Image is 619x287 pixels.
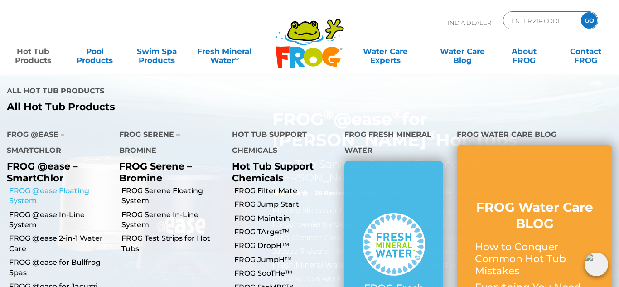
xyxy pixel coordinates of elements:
[7,161,106,183] p: FROG @ease – SmartChlor
[7,101,303,113] a: All Hot Tub Products
[585,253,608,276] img: openIcon
[234,255,338,265] a: FROG JumpH™
[346,42,424,60] a: Water CareExperts
[562,42,610,60] a: ContactFROG
[71,42,119,60] a: PoolProducts
[9,42,57,60] a: Hot TubProducts
[133,42,181,60] a: Swim SpaProducts
[234,227,338,237] a: FROG TArget™
[121,186,225,206] a: FROG Serene Floating System
[444,11,491,34] p: Find A Dealer
[344,126,443,161] h4: FROG Fresh Mineral Water
[234,214,338,224] a: FROG Maintain
[475,241,594,277] p: How to Conquer Common Hot Tub Mistakes
[234,186,338,196] a: FROG Filter Mate
[232,161,314,183] a: Hot Tub Support Chemicals
[7,83,303,101] h4: All Hot Tub Products
[438,42,486,60] a: Water CareBlog
[121,233,225,254] a: FROG Test Strips for Hot Tubs
[7,126,106,161] h4: FROG @ease – SmartChlor
[457,126,612,145] h4: FROG Water Care Blog
[9,258,112,278] a: FROG @ease for Bullfrog Spas
[9,210,112,230] a: FROG @ease In-Line System
[234,199,338,209] a: FROG Jump Start
[234,268,338,278] a: FROG SooTHe™
[500,42,548,60] a: AboutFROG
[235,55,239,62] sup: ∞
[232,126,331,161] h4: Hot Tub Support Chemicals
[119,126,218,161] h4: FROG Serene – Bromine
[9,233,112,254] a: FROG @ease 2-in-1 Water Care
[510,14,571,27] input: Zip Code Form
[234,241,338,251] a: FROG DropH™
[475,199,594,232] h3: FROG Water Care BLOG
[194,42,255,60] a: Fresh MineralWater∞
[121,210,225,230] a: FROG Serene In-Line System
[119,161,218,183] p: FROG Serene – Bromine
[9,186,112,206] a: FROG @ease Floating System
[581,12,597,29] input: GO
